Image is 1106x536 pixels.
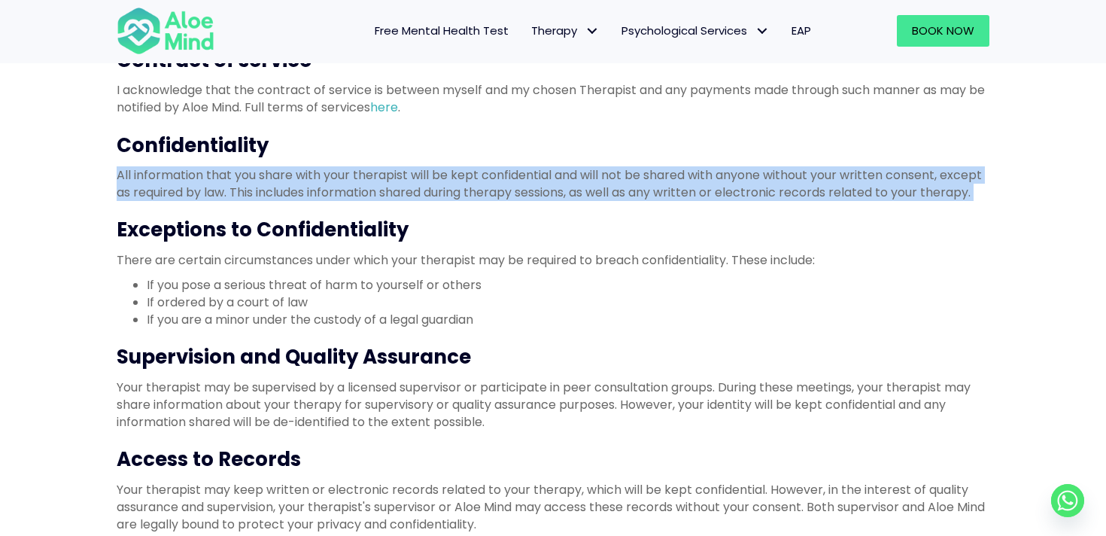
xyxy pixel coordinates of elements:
[912,23,974,38] span: Book Now
[370,99,398,116] a: here
[610,15,780,47] a: Psychological ServicesPsychological Services: submenu
[117,6,214,56] img: Aloe mind Logo
[792,23,811,38] span: EAP
[363,15,520,47] a: Free Mental Health Test
[117,446,989,473] h3: Access to Records
[117,343,989,370] h3: Supervision and Quality Assurance
[531,23,599,38] span: Therapy
[897,15,989,47] a: Book Now
[147,294,989,311] li: If ordered by a court of law
[751,20,773,42] span: Psychological Services: submenu
[117,132,989,159] h3: Confidentiality
[234,15,822,47] nav: Menu
[117,81,989,116] p: I acknowledge that the contract of service is between myself and my chosen Therapist and any paym...
[581,20,603,42] span: Therapy: submenu
[117,251,989,269] p: There are certain circumstances under which your therapist may be required to breach confidential...
[117,379,989,431] p: Your therapist may be supervised by a licensed supervisor or participate in peer consultation gro...
[117,216,989,243] h3: Exceptions to Confidentiality
[780,15,822,47] a: EAP
[147,276,989,294] li: If you pose a serious threat of harm to yourself or others
[117,166,989,201] p: All information that you share with your therapist will be kept confidential and will not be shar...
[1051,484,1084,517] a: Whatsapp
[520,15,610,47] a: TherapyTherapy: submenu
[621,23,769,38] span: Psychological Services
[375,23,509,38] span: Free Mental Health Test
[147,311,989,328] li: If you are a minor under the custody of a legal guardian
[117,481,989,534] p: Your therapist may keep written or electronic records related to your therapy, which will be kept...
